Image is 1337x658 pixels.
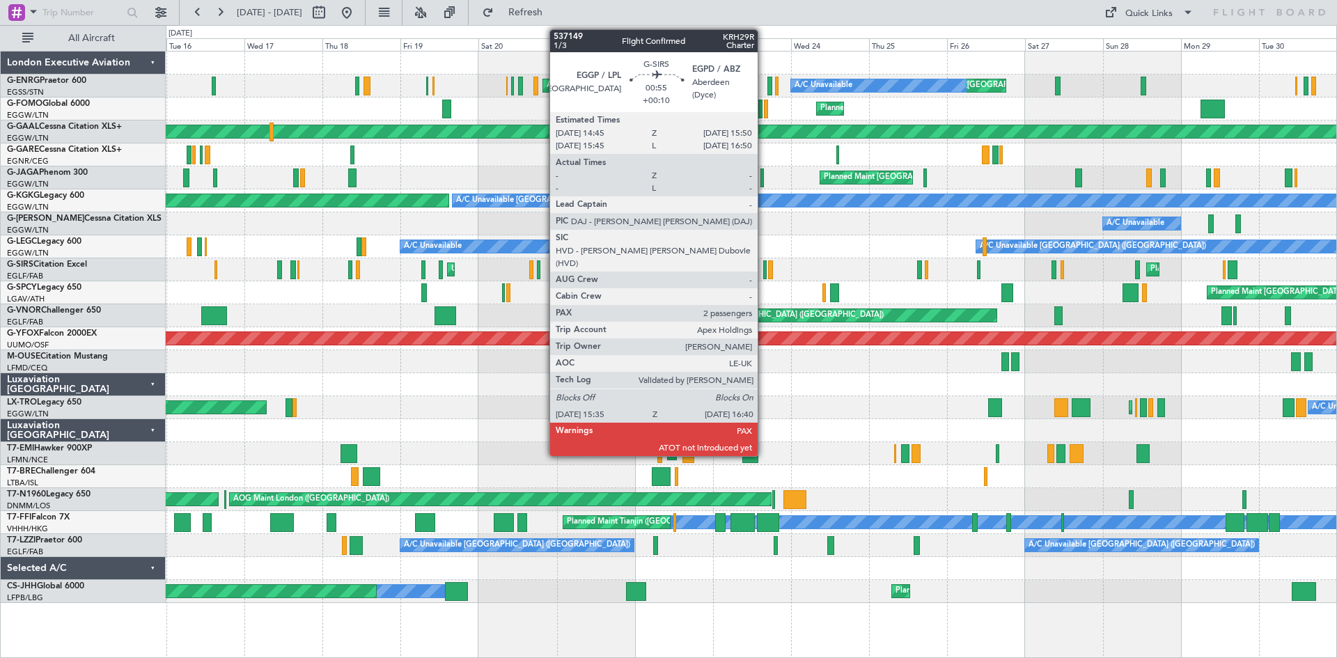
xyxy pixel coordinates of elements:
[7,77,86,85] a: G-ENRGPraetor 600
[7,352,108,361] a: M-OUSECitation Mustang
[7,490,46,499] span: T7-N1960
[7,536,36,545] span: T7-LZZI
[7,329,97,338] a: G-YFOXFalcon 2000EX
[896,581,1115,602] div: Planned Maint [GEOGRAPHIC_DATA] ([GEOGRAPHIC_DATA])
[7,100,42,108] span: G-FOMO
[1097,1,1201,24] button: Quick Links
[7,146,39,154] span: G-GARE
[7,271,43,281] a: EGLF/FAB
[237,6,302,19] span: [DATE] - [DATE]
[15,27,151,49] button: All Aircraft
[7,87,44,97] a: EGSS/STN
[7,283,81,292] a: G-SPCYLegacy 650
[671,443,804,464] div: Planned Maint [GEOGRAPHIC_DATA]
[476,1,559,24] button: Refresh
[7,467,36,476] span: T7-BRE
[7,237,37,246] span: G-LEGC
[7,100,90,108] a: G-FOMOGlobal 6000
[7,133,49,143] a: EGGW/LTN
[7,191,40,200] span: G-KGKG
[322,38,400,51] div: Thu 18
[791,38,869,51] div: Wed 24
[7,593,43,603] a: LFPB/LBG
[7,169,39,177] span: G-JAGA
[7,169,88,177] a: G-JAGAPhenom 300
[664,305,884,326] div: Planned Maint [GEOGRAPHIC_DATA] ([GEOGRAPHIC_DATA])
[7,444,92,453] a: T7-EMIHawker 900XP
[7,478,38,488] a: LTBA/ISL
[7,490,91,499] a: T7-N1960Legacy 650
[497,8,555,17] span: Refresh
[7,214,84,223] span: G-[PERSON_NAME]
[7,513,31,522] span: T7-FFI
[1025,38,1103,51] div: Sat 27
[400,38,478,51] div: Fri 19
[7,409,49,419] a: EGGW/LTN
[7,582,37,590] span: CS-JHH
[1029,535,1255,556] div: A/C Unavailable [GEOGRAPHIC_DATA] ([GEOGRAPHIC_DATA])
[7,501,50,511] a: DNMM/LOS
[7,283,37,292] span: G-SPCY
[7,398,37,407] span: LX-TRO
[42,2,123,23] input: Trip Number
[713,38,791,51] div: Tue 23
[557,38,635,51] div: Sun 21
[7,524,48,534] a: VHHH/HKG
[7,398,81,407] a: LX-TROLegacy 650
[7,77,40,85] span: G-ENRG
[1103,38,1181,51] div: Sun 28
[7,260,33,269] span: G-SIRS
[947,38,1025,51] div: Fri 26
[869,38,947,51] div: Thu 25
[7,444,34,453] span: T7-EMI
[7,340,49,350] a: UUMO/OSF
[7,547,43,557] a: EGLF/FAB
[233,489,389,510] div: AOG Maint London ([GEOGRAPHIC_DATA])
[36,33,147,43] span: All Aircraft
[7,260,87,269] a: G-SIRSCitation Excel
[7,294,45,304] a: LGAV/ATH
[980,236,1206,257] div: A/C Unavailable [GEOGRAPHIC_DATA] ([GEOGRAPHIC_DATA])
[7,363,47,373] a: LFMD/CEQ
[635,38,713,51] div: Mon 22
[7,179,49,189] a: EGGW/LTN
[451,259,680,280] div: Unplanned Maint [GEOGRAPHIC_DATA] ([GEOGRAPHIC_DATA])
[1181,38,1259,51] div: Mon 29
[7,237,81,246] a: G-LEGCLegacy 600
[404,535,630,556] div: A/C Unavailable [GEOGRAPHIC_DATA] ([GEOGRAPHIC_DATA])
[7,123,39,131] span: G-GAAL
[7,156,49,166] a: EGNR/CEG
[404,236,462,257] div: A/C Unavailable
[1259,38,1337,51] div: Tue 30
[820,98,1040,119] div: Planned Maint [GEOGRAPHIC_DATA] ([GEOGRAPHIC_DATA])
[7,329,39,338] span: G-YFOX
[1125,7,1173,21] div: Quick Links
[244,38,322,51] div: Wed 17
[7,225,49,235] a: EGGW/LTN
[7,202,49,212] a: EGGW/LTN
[7,455,48,465] a: LFMN/NCE
[456,190,629,211] div: A/C Unavailable [GEOGRAPHIC_DATA] (Ataturk)
[7,146,122,154] a: G-GARECessna Citation XLS+
[1107,213,1164,234] div: A/C Unavailable
[7,513,70,522] a: T7-FFIFalcon 7X
[7,214,162,223] a: G-[PERSON_NAME]Cessna Citation XLS
[7,306,41,315] span: G-VNOR
[7,582,84,590] a: CS-JHHGlobal 6000
[7,317,43,327] a: EGLF/FAB
[169,28,192,40] div: [DATE]
[7,467,95,476] a: T7-BREChallenger 604
[478,38,556,51] div: Sat 20
[824,167,1043,188] div: Planned Maint [GEOGRAPHIC_DATA] ([GEOGRAPHIC_DATA])
[7,306,101,315] a: G-VNORChallenger 650
[7,110,49,120] a: EGGW/LTN
[7,123,122,131] a: G-GAALCessna Citation XLS+
[7,352,40,361] span: M-OUSE
[7,248,49,258] a: EGGW/LTN
[7,536,82,545] a: T7-LZZIPraetor 600
[7,191,84,200] a: G-KGKGLegacy 600
[567,512,729,533] div: Planned Maint Tianjin ([GEOGRAPHIC_DATA])
[547,75,703,96] div: AOG Maint London ([GEOGRAPHIC_DATA])
[166,38,244,51] div: Tue 16
[795,75,852,96] div: A/C Unavailable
